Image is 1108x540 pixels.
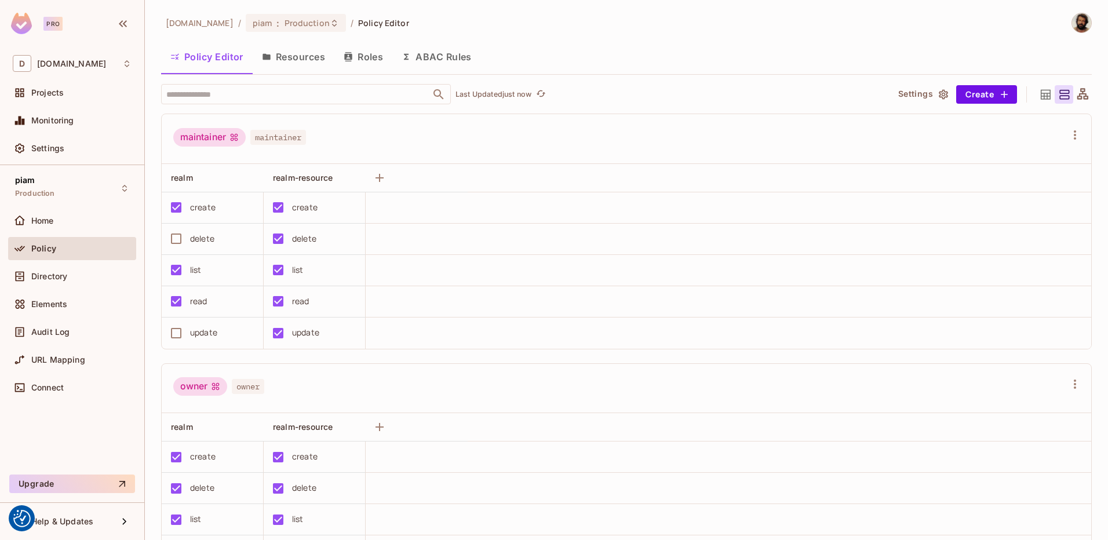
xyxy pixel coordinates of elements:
[292,326,319,339] div: update
[31,355,85,364] span: URL Mapping
[534,87,548,101] button: refresh
[15,176,35,185] span: piam
[276,19,280,28] span: :
[351,17,353,28] li: /
[358,17,409,28] span: Policy Editor
[31,216,54,225] span: Home
[392,42,481,71] button: ABAC Rules
[190,450,216,463] div: create
[31,88,64,97] span: Projects
[238,17,241,28] li: /
[190,295,207,308] div: read
[531,87,548,101] span: Click to refresh data
[13,510,31,527] button: Consent Preferences
[31,383,64,392] span: Connect
[431,86,447,103] button: Open
[292,450,318,463] div: create
[11,13,32,34] img: SReyMgAAAABJRU5ErkJggg==
[455,90,531,99] p: Last Updated just now
[292,201,318,214] div: create
[173,377,227,396] div: owner
[31,244,56,253] span: Policy
[285,17,330,28] span: Production
[13,510,31,527] img: Revisit consent button
[292,513,304,526] div: list
[190,201,216,214] div: create
[1072,13,1091,32] img: Chilla, Dominik
[253,17,272,28] span: piam
[31,327,70,337] span: Audit Log
[250,130,306,145] span: maintainer
[171,422,193,432] span: realm
[273,422,333,432] span: realm-resource
[334,42,392,71] button: Roles
[273,173,333,183] span: realm-resource
[894,85,952,104] button: Settings
[292,481,316,494] div: delete
[31,144,64,153] span: Settings
[292,232,316,245] div: delete
[292,295,309,308] div: read
[190,232,214,245] div: delete
[13,55,31,72] span: D
[15,189,55,198] span: Production
[43,17,63,31] div: Pro
[253,42,334,71] button: Resources
[9,475,135,493] button: Upgrade
[190,513,202,526] div: list
[190,326,217,339] div: update
[173,128,246,147] div: maintainer
[31,517,93,526] span: Help & Updates
[956,85,1017,104] button: Create
[171,173,193,183] span: realm
[190,481,214,494] div: delete
[31,272,67,281] span: Directory
[31,116,74,125] span: Monitoring
[190,264,202,276] div: list
[166,17,234,28] span: the active workspace
[161,42,253,71] button: Policy Editor
[232,379,264,394] span: owner
[536,89,546,100] span: refresh
[292,264,304,276] div: list
[31,300,67,309] span: Elements
[37,59,106,68] span: Workspace: datev.de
